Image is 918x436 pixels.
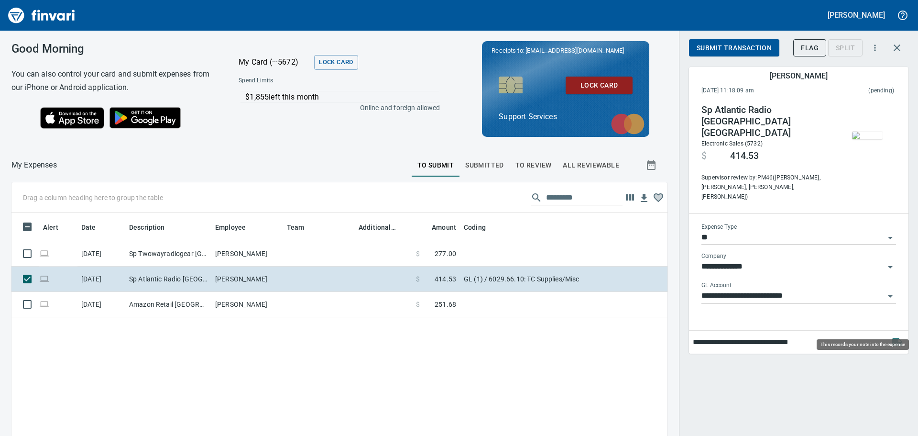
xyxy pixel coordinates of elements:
[416,274,420,284] span: $
[492,46,640,56] p: Receipts to:
[435,249,456,258] span: 277.00
[884,260,897,274] button: Open
[43,222,58,233] span: Alert
[885,36,908,59] button: Close transaction
[81,222,109,233] span: Date
[432,222,456,233] span: Amount
[11,159,57,171] p: My Expenses
[864,37,885,58] button: More
[314,55,358,70] button: Lock Card
[701,224,737,230] label: Expense Type
[416,300,420,309] span: $
[239,76,356,86] span: Spend Limits
[239,56,310,68] p: My Card (···5672)
[39,276,49,282] span: Online transaction
[6,4,77,27] img: Finvari
[884,231,897,245] button: Open
[211,267,283,292] td: [PERSON_NAME]
[359,222,396,233] span: Additional Reviewer
[852,132,883,139] img: receipts%2Ftapani%2F2025-10-15%2FNEsw9X4wyyOGIebisYSa9hDywWp2__WPMqB9Wq76LpCSsCgcDo_body.jpg
[215,222,258,233] span: Employee
[701,253,726,259] label: Company
[606,109,649,139] img: mastercard.svg
[701,150,707,162] span: $
[129,222,165,233] span: Description
[419,222,456,233] span: Amount
[573,79,625,91] span: Lock Card
[701,104,831,139] h4: Sp Atlantic Radio [GEOGRAPHIC_DATA] [GEOGRAPHIC_DATA]
[77,267,125,292] td: [DATE]
[525,46,625,55] span: [EMAIL_ADDRESS][DOMAIN_NAME]
[801,42,819,54] span: Flag
[828,43,863,51] div: Transaction still pending, cannot split yet. It usually takes 2-3 days for a merchant to settle a...
[211,241,283,267] td: [PERSON_NAME]
[81,222,96,233] span: Date
[416,249,420,258] span: $
[129,222,177,233] span: Description
[125,267,211,292] td: Sp Atlantic Radio [GEOGRAPHIC_DATA] [GEOGRAPHIC_DATA]
[701,173,831,202] span: Supervisor review by: PM46 ([PERSON_NAME], [PERSON_NAME], [PERSON_NAME], [PERSON_NAME])
[464,222,486,233] span: Coding
[359,222,408,233] span: Additional Reviewer
[435,274,456,284] span: 414.53
[825,8,887,22] button: [PERSON_NAME]
[104,102,186,134] img: Get it on Google Play
[701,86,811,96] span: [DATE] 11:18:09 am
[465,159,504,171] span: Submitted
[417,159,454,171] span: To Submit
[623,190,637,205] button: Choose columns to display
[563,159,619,171] span: All Reviewable
[828,10,885,20] h5: [PERSON_NAME]
[464,222,498,233] span: Coding
[566,77,633,94] button: Lock Card
[23,193,163,202] p: Drag a column heading here to group the table
[811,86,894,96] span: This charge has not been settled by the merchant yet. This usually takes a couple of days but in ...
[651,190,666,205] button: Column choices favorited. Click to reset to default
[499,111,633,123] p: Support Services
[77,241,125,267] td: [DATE]
[287,222,317,233] span: Team
[211,292,283,317] td: [PERSON_NAME]
[730,150,759,162] span: 414.53
[793,39,826,57] button: Flag
[39,301,49,307] span: Online transaction
[245,91,439,103] p: $1,855 left this month
[435,300,456,309] span: 251.68
[637,191,651,205] button: Download table
[319,57,353,68] span: Lock Card
[11,67,215,94] h6: You can also control your card and submit expenses from our iPhone or Android application.
[884,290,897,303] button: Open
[697,42,772,54] span: Submit Transaction
[770,71,827,81] h5: [PERSON_NAME]
[125,292,211,317] td: Amazon Retail [GEOGRAPHIC_DATA] [GEOGRAPHIC_DATA]
[637,154,667,177] button: Show transactions within a particular date range
[40,107,104,129] img: Download on the App Store
[689,39,779,57] button: Submit Transaction
[287,222,305,233] span: Team
[39,250,49,257] span: Online transaction
[125,241,211,267] td: Sp Twowayradiogear [GEOGRAPHIC_DATA][PERSON_NAME]
[77,292,125,317] td: [DATE]
[11,42,215,56] h3: Good Morning
[460,267,699,292] td: GL (1) / 6029.66.10: TC Supplies/Misc
[215,222,246,233] span: Employee
[701,282,732,288] label: GL Account
[231,103,440,112] p: Online and foreign allowed
[701,140,763,147] span: Electronic Sales (5732)
[11,159,57,171] nav: breadcrumb
[515,159,552,171] span: To Review
[43,222,71,233] span: Alert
